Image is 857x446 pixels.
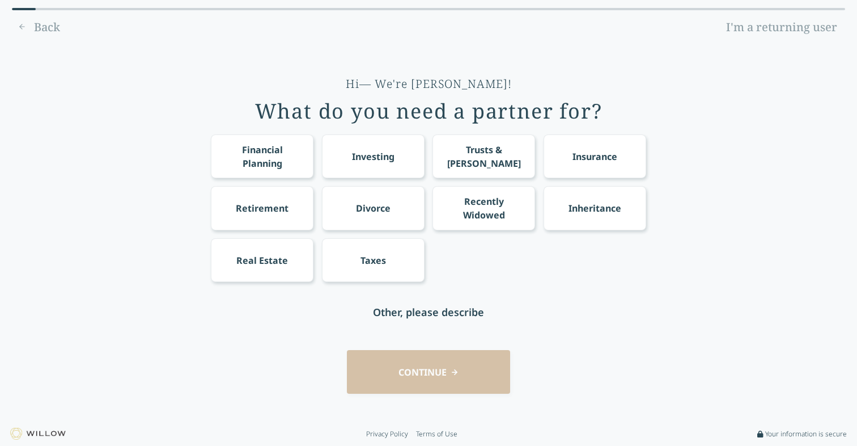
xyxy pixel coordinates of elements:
div: 0% complete [12,8,36,10]
div: Hi— We're [PERSON_NAME]! [346,76,512,92]
a: I'm a returning user [718,18,845,36]
div: Financial Planning [222,143,303,170]
div: Recently Widowed [443,195,525,222]
a: Terms of Use [416,430,457,439]
div: Retirement [236,201,289,215]
div: Investing [352,150,394,163]
div: Taxes [360,254,386,267]
div: What do you need a partner for? [255,100,603,123]
div: Inheritance [568,201,621,215]
a: Privacy Policy [366,430,408,439]
div: Insurance [572,150,617,163]
div: Other, please describe [373,304,484,320]
img: Willow logo [10,428,66,440]
span: Your information is secure [765,430,847,439]
div: Real Estate [236,254,288,267]
div: Trusts & [PERSON_NAME] [443,143,525,170]
div: Divorce [356,201,391,215]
